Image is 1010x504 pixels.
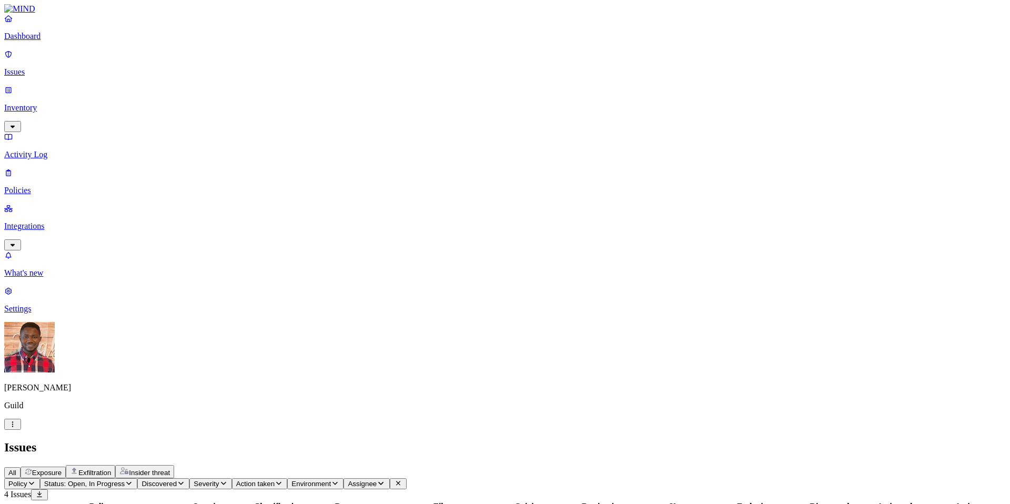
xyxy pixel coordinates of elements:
[4,4,1006,14] a: MIND
[4,440,1006,455] h2: Issues
[291,480,331,488] span: Environment
[32,469,62,477] span: Exposure
[4,204,1006,249] a: Integrations
[129,469,170,477] span: Insider threat
[4,168,1006,195] a: Policies
[4,14,1006,41] a: Dashboard
[348,480,377,488] span: Assignee
[44,480,125,488] span: Status: Open, In Progress
[4,322,55,372] img: Charles Sawadogo
[4,268,1006,278] p: What's new
[4,32,1006,41] p: Dashboard
[4,67,1006,77] p: Issues
[4,383,1006,392] p: [PERSON_NAME]
[4,304,1006,314] p: Settings
[4,132,1006,159] a: Activity Log
[4,186,1006,195] p: Policies
[4,286,1006,314] a: Settings
[4,221,1006,231] p: Integrations
[4,490,31,499] span: 4 Issues
[142,480,177,488] span: Discovered
[4,150,1006,159] p: Activity Log
[236,480,275,488] span: Action taken
[8,480,27,488] span: Policy
[194,480,219,488] span: Severity
[4,49,1006,77] a: Issues
[8,469,16,477] span: All
[4,4,35,14] img: MIND
[4,401,1006,410] p: Guild
[4,250,1006,278] a: What's new
[4,103,1006,113] p: Inventory
[78,469,111,477] span: Exfiltration
[4,85,1006,130] a: Inventory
